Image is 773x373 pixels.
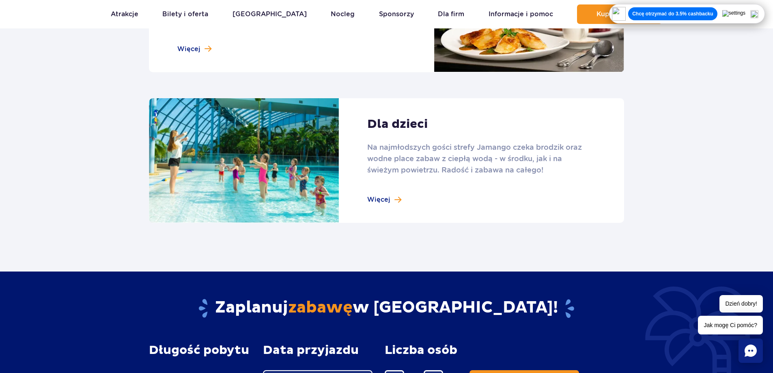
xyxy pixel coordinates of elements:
[149,343,249,357] span: Długość pobytu
[379,4,414,24] a: Sponsorzy
[288,298,353,318] span: zabawę
[385,343,457,357] span: Liczba osób
[263,343,359,357] span: Data przyjazdu
[162,4,208,24] a: Bilety i oferta
[438,4,464,24] a: Dla firm
[233,4,307,24] a: [GEOGRAPHIC_DATA]
[739,339,763,363] div: Chat
[331,4,355,24] a: Nocleg
[489,4,553,24] a: Informacje i pomoc
[577,4,662,24] button: Kup teraz
[719,295,763,313] span: Dzień dobry!
[111,4,138,24] a: Atrakcje
[596,11,629,18] span: Kup teraz
[149,298,624,319] h2: Zaplanuj w [GEOGRAPHIC_DATA]!
[698,316,763,334] span: Jak mogę Ci pomóc?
